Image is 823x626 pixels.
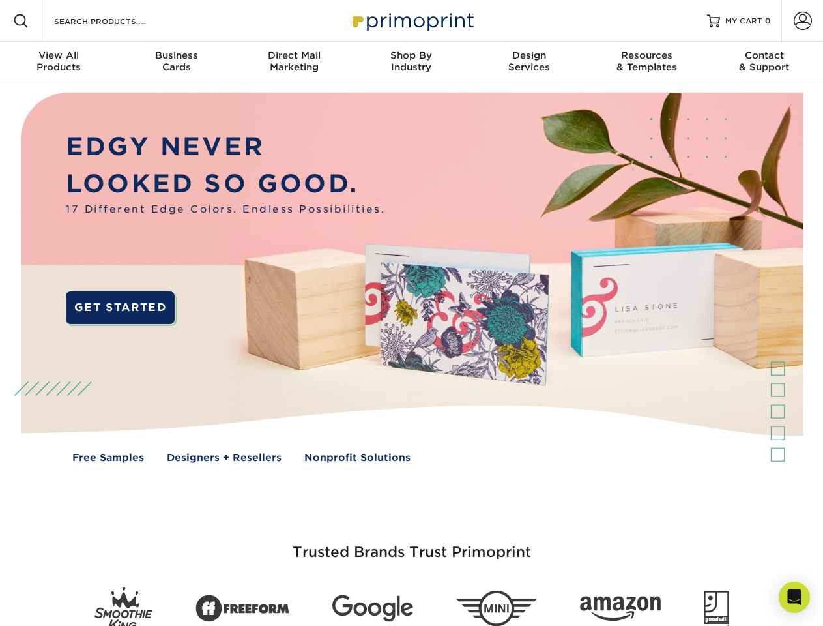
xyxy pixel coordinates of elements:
p: LOOKED SO GOOD. [66,166,385,203]
a: Designers + Resellers [167,451,282,466]
div: Services [470,50,588,73]
p: EDGY NEVER [66,128,385,166]
img: Amazon [580,597,661,621]
span: 0 [765,16,771,25]
a: Nonprofit Solutions [304,451,411,466]
span: Direct Mail [235,50,353,61]
a: BusinessCards [117,42,235,83]
iframe: Google Customer Reviews [3,586,111,621]
a: DesignServices [470,42,588,83]
span: Contact [706,50,823,61]
img: Google [332,595,413,622]
input: SEARCH PRODUCTS..... [53,13,180,29]
div: Cards [117,50,235,73]
h3: Trusted Brands Trust Primoprint [31,513,793,576]
span: Resources [588,50,705,61]
div: Marketing [235,50,353,73]
div: Industry [353,50,470,73]
div: Open Intercom Messenger [779,582,810,613]
img: Goodwill [704,591,729,626]
a: Contact& Support [706,42,823,83]
span: MY CART [725,16,762,27]
img: Primoprint [347,7,477,35]
a: Shop ByIndustry [353,42,470,83]
span: Business [117,50,235,61]
div: & Templates [588,50,705,73]
a: Resources& Templates [588,42,705,83]
span: Shop By [353,50,470,61]
span: Design [470,50,588,61]
a: Free Samples [72,451,144,466]
a: GET STARTED [66,291,175,324]
span: 17 Different Edge Colors. Endless Possibilities. [66,202,385,217]
div: & Support [706,50,823,73]
a: Direct MailMarketing [235,42,353,83]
